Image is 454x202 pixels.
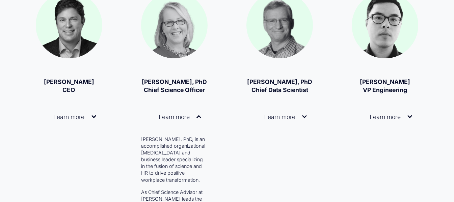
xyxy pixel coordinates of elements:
[352,103,418,131] button: Learn more
[360,78,410,94] strong: [PERSON_NAME] VP Engineering
[246,103,313,131] button: Learn more
[141,136,208,183] p: [PERSON_NAME], PhD, is an accomplished organizational [MEDICAL_DATA] and business leader speciali...
[141,103,208,131] button: Learn more
[252,113,302,120] span: Learn more
[147,113,196,120] span: Learn more
[36,103,102,131] button: Learn more
[42,113,91,120] span: Learn more
[142,78,207,94] strong: [PERSON_NAME], PhD Chief Science Officer
[358,113,407,120] span: Learn more
[247,78,312,94] strong: [PERSON_NAME], PhD Chief Data Scientist
[44,78,94,94] strong: [PERSON_NAME] CEO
